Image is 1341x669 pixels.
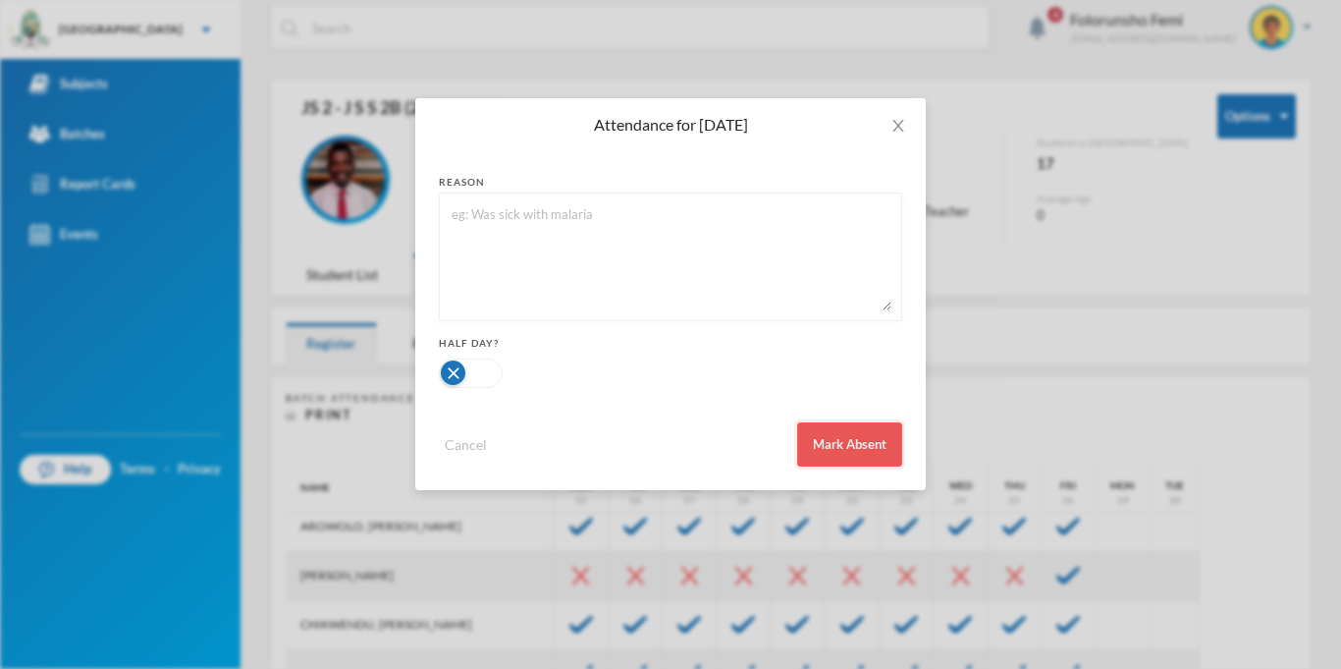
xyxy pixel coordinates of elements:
[890,118,906,134] i: icon: close
[439,433,493,456] button: Cancel
[439,336,902,351] div: Half Day?
[797,422,902,467] button: Mark Absent
[439,175,902,190] div: reason
[439,114,902,136] div: Attendance for [DATE]
[871,98,926,153] button: Close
